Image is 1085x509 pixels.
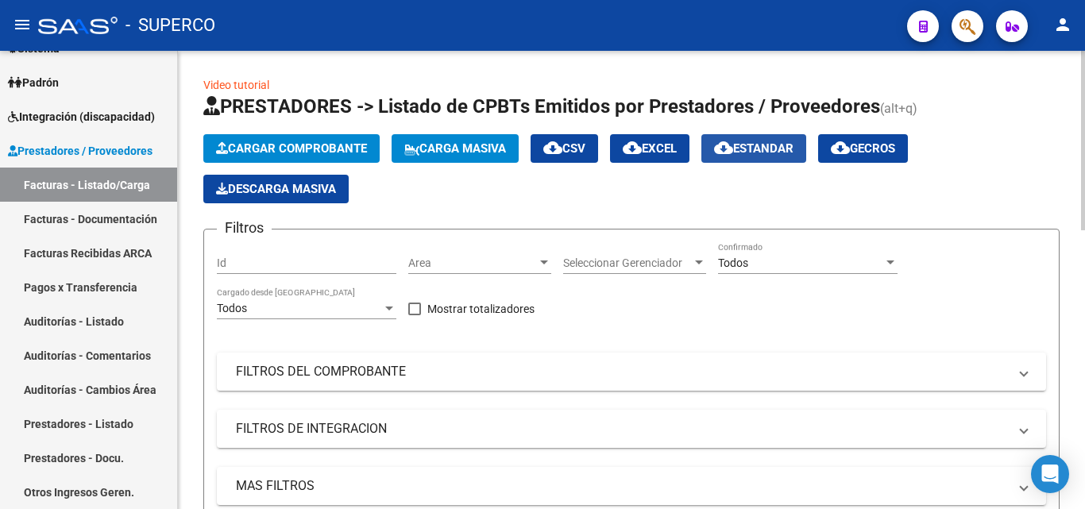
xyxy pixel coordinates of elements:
[236,363,1008,380] mat-panel-title: FILTROS DEL COMPROBANTE
[217,217,272,239] h3: Filtros
[818,134,908,163] button: Gecros
[217,302,247,314] span: Todos
[203,79,269,91] a: Video tutorial
[831,141,895,156] span: Gecros
[718,256,748,269] span: Todos
[203,95,880,118] span: PRESTADORES -> Listado de CPBTs Emitidos por Prestadores / Proveedores
[831,138,850,157] mat-icon: cloud_download
[623,138,642,157] mat-icon: cloud_download
[408,256,537,270] span: Area
[1031,455,1069,493] div: Open Intercom Messenger
[563,256,692,270] span: Seleccionar Gerenciador
[236,477,1008,495] mat-panel-title: MAS FILTROS
[203,175,349,203] button: Descarga Masiva
[216,141,367,156] span: Cargar Comprobante
[8,74,59,91] span: Padrón
[8,108,155,125] span: Integración (discapacidad)
[203,175,349,203] app-download-masive: Descarga masiva de comprobantes (adjuntos)
[125,8,215,43] span: - SUPERCO
[236,420,1008,438] mat-panel-title: FILTROS DE INTEGRACION
[880,101,917,116] span: (alt+q)
[531,134,598,163] button: CSV
[714,141,793,156] span: Estandar
[714,138,733,157] mat-icon: cloud_download
[427,299,535,318] span: Mostrar totalizadores
[610,134,689,163] button: EXCEL
[543,138,562,157] mat-icon: cloud_download
[623,141,677,156] span: EXCEL
[543,141,585,156] span: CSV
[701,134,806,163] button: Estandar
[1053,15,1072,34] mat-icon: person
[217,467,1046,505] mat-expansion-panel-header: MAS FILTROS
[203,134,380,163] button: Cargar Comprobante
[216,182,336,196] span: Descarga Masiva
[217,353,1046,391] mat-expansion-panel-header: FILTROS DEL COMPROBANTE
[392,134,519,163] button: Carga Masiva
[8,142,153,160] span: Prestadores / Proveedores
[13,15,32,34] mat-icon: menu
[217,410,1046,448] mat-expansion-panel-header: FILTROS DE INTEGRACION
[404,141,506,156] span: Carga Masiva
